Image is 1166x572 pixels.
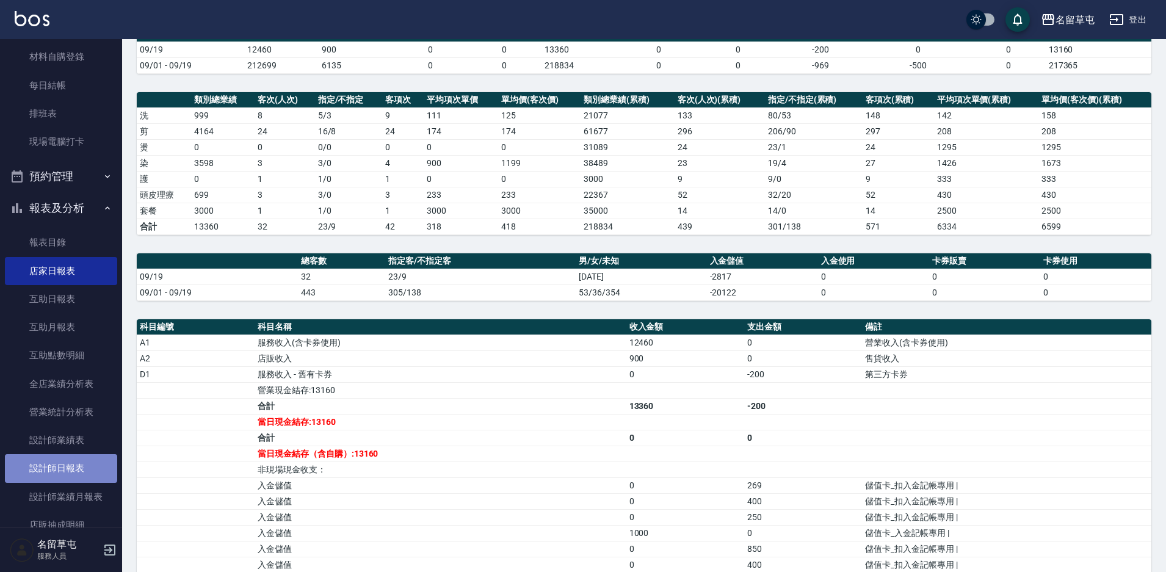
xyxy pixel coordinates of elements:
h5: 名留草屯 [37,538,100,551]
td: 3 [382,187,424,203]
td: 22367 [581,187,674,203]
td: 443 [298,284,385,300]
td: 1295 [1038,139,1151,155]
td: 6135 [319,57,393,73]
td: 0 [818,284,929,300]
td: 42 [382,219,424,234]
td: 入金儲值 [255,525,626,541]
td: 333 [934,171,1039,187]
td: 0 [616,57,701,73]
th: 卡券使用 [1040,253,1151,269]
th: 客次(人次)(累積) [675,92,765,108]
td: 0 [744,430,862,446]
td: 52 [675,187,765,203]
td: 護 [137,171,191,187]
td: 233 [424,187,498,203]
td: 8 [255,107,315,123]
a: 現場電腦打卡 [5,128,117,156]
td: 0 [498,139,581,155]
td: 1 [255,203,315,219]
td: 217365 [1046,57,1151,73]
td: 1000 [626,525,744,541]
td: 13360 [626,398,744,414]
td: 2500 [1038,203,1151,219]
td: 318 [424,219,498,234]
button: 預約管理 [5,161,117,192]
td: 12460 [626,335,744,350]
td: 24 [382,123,424,139]
td: 6334 [934,219,1039,234]
td: 3000 [424,203,498,219]
td: 212699 [244,57,319,73]
td: 3000 [191,203,255,219]
td: 洗 [137,107,191,123]
td: 合計 [137,219,191,234]
td: 儲值卡_扣入金記帳專用 | [862,477,1151,493]
td: 148 [863,107,934,123]
th: 科目編號 [137,319,255,335]
td: 53/36/354 [576,284,707,300]
td: 儲值卡_扣入金記帳專用 | [862,493,1151,509]
td: 合計 [255,430,626,446]
td: 999 [191,107,255,123]
td: 1295 [934,139,1039,155]
td: -200 [775,42,865,57]
td: 服務收入(含卡券使用) [255,335,626,350]
td: 0 [616,42,701,57]
td: 0 [191,139,255,155]
td: -200 [744,398,862,414]
th: 平均項次單價(累積) [934,92,1039,108]
td: 套餐 [137,203,191,219]
img: Logo [15,11,49,26]
td: 14 / 0 [765,203,863,219]
td: 1 [382,203,424,219]
td: 售貨收入 [862,350,1151,366]
td: 剪 [137,123,191,139]
td: 0 [866,42,971,57]
td: 入金儲值 [255,477,626,493]
td: 0 [382,139,424,155]
th: 總客數 [298,253,385,269]
td: 305/138 [385,284,576,300]
td: 店販收入 [255,350,626,366]
td: 133 [675,107,765,123]
td: A2 [137,350,255,366]
td: 入金儲值 [255,493,626,509]
td: 4164 [191,123,255,139]
td: 0 [744,525,862,541]
td: 699 [191,187,255,203]
td: 14 [863,203,934,219]
td: 0 [929,284,1040,300]
button: 登出 [1104,9,1151,31]
td: 125 [498,107,581,123]
td: 333 [1038,171,1151,187]
td: 3 [255,155,315,171]
td: 16 / 8 [315,123,383,139]
td: 400 [744,493,862,509]
div: 名留草屯 [1056,12,1095,27]
td: 非現場現金收支： [255,462,626,477]
th: 類別總業績(累積) [581,92,674,108]
td: D1 [137,366,255,382]
td: 2500 [934,203,1039,219]
td: 0 / 0 [315,139,383,155]
table: a dense table [137,13,1151,74]
th: 指定/不指定(累積) [765,92,863,108]
td: 0 [626,509,744,525]
td: 3 / 0 [315,187,383,203]
th: 入金儲值 [707,253,818,269]
td: 31089 [581,139,674,155]
td: 1 [382,171,424,187]
td: 0 [424,171,498,187]
td: A1 [137,335,255,350]
td: 0 [701,42,776,57]
td: 09/01 - 09/19 [137,57,244,73]
td: 服務收入 - 舊有卡券 [255,366,626,382]
th: 指定/不指定 [315,92,383,108]
td: 4 [382,155,424,171]
td: 208 [1038,123,1151,139]
button: 報表及分析 [5,192,117,224]
p: 服務人員 [37,551,100,562]
td: 900 [319,42,393,57]
a: 互助日報表 [5,285,117,313]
